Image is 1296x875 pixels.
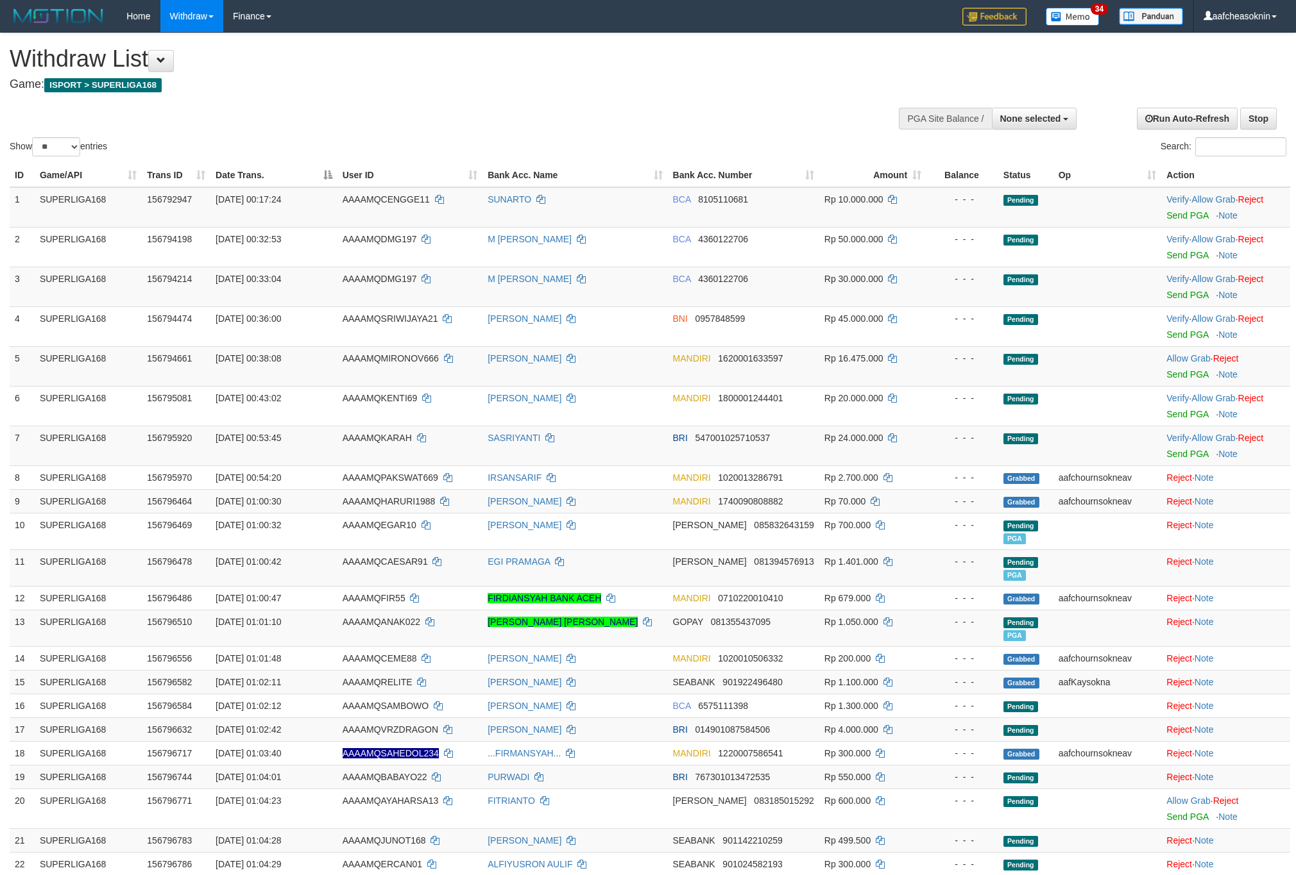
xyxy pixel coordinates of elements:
span: Copy 1800001244401 to clipboard [718,393,783,403]
span: 34 [1091,3,1108,15]
a: Verify [1166,274,1189,284]
td: 2 [10,227,35,267]
a: Send PGA [1166,250,1208,260]
h1: Withdraw List [10,46,851,72]
td: 15 [10,670,35,694]
span: [DATE] 01:01:48 [216,653,281,663]
td: 16 [10,694,35,717]
span: Rp 24.000.000 [824,433,883,443]
a: Allow Grab [1191,433,1235,443]
a: Reject [1166,677,1192,687]
a: Allow Grab [1191,393,1235,403]
td: · [1161,670,1290,694]
span: Rp 20.000.000 [824,393,883,403]
a: SUNARTO [488,194,531,204]
td: SUPERLIGA168 [35,465,142,489]
h4: Game: [10,78,851,91]
span: Copy 0957848599 to clipboard [695,313,746,324]
div: - - - [932,193,993,206]
button: None selected [992,108,1077,129]
th: Amount: activate to sort column ascending [819,163,926,187]
span: Rp 50.000.000 [824,234,883,244]
a: Allow Grab [1191,194,1235,204]
span: BNI [673,313,688,324]
a: Allow Grab [1166,353,1210,363]
td: SUPERLIGA168 [35,694,142,717]
td: · [1161,694,1290,717]
span: Pending [1003,314,1038,325]
a: Stop [1240,108,1277,129]
span: 156796582 [147,677,192,687]
span: [DATE] 00:17:24 [216,194,281,204]
span: AAAAMQFIR55 [343,593,405,603]
a: Note [1218,449,1238,459]
td: aafchournsokneav [1053,586,1162,610]
a: Reject [1166,520,1192,530]
a: Note [1195,724,1214,735]
span: Copy 085832643159 to clipboard [754,520,814,530]
a: IRSANSARIF [488,472,541,483]
a: Allow Grab [1191,274,1235,284]
span: Rp 16.475.000 [824,353,883,363]
span: Rp 70.000 [824,496,866,506]
span: [DATE] 01:00:42 [216,556,281,567]
span: [DATE] 00:33:04 [216,274,281,284]
td: 11 [10,549,35,586]
a: FITRIANTO [488,796,535,806]
div: - - - [932,471,993,484]
a: Allow Grab [1191,234,1235,244]
span: AAAAMQDMG197 [343,234,417,244]
a: Note [1195,677,1214,687]
a: ...FIRMANSYAH... [488,748,561,758]
span: AAAAMQCAESAR91 [343,556,428,567]
td: · [1161,610,1290,646]
span: [DATE] 00:36:00 [216,313,281,324]
td: 13 [10,610,35,646]
span: Rp 2.700.000 [824,472,878,483]
td: 9 [10,489,35,513]
div: - - - [932,519,993,531]
span: AAAAMQANAK022 [343,617,420,627]
th: Bank Acc. Number: activate to sort column ascending [668,163,819,187]
div: - - - [932,615,993,628]
a: Note [1218,409,1238,419]
span: Rp 30.000.000 [824,274,883,284]
a: Send PGA [1166,812,1208,822]
a: [PERSON_NAME] [488,313,561,324]
a: Note [1195,859,1214,869]
td: SUPERLIGA168 [35,426,142,465]
a: Note [1195,496,1214,506]
td: SUPERLIGA168 [35,187,142,228]
a: [PERSON_NAME] [488,653,561,663]
input: Search: [1195,137,1286,156]
span: MANDIRI [673,593,711,603]
span: AAAAMQCEME88 [343,653,417,663]
span: Copy 547001025710537 to clipboard [695,433,771,443]
img: Feedback.jpg [962,8,1027,26]
a: Note [1195,593,1214,603]
a: Reject [1166,472,1192,483]
span: [PERSON_NAME] [673,556,747,567]
div: - - - [932,272,993,285]
a: Reject [1166,593,1192,603]
span: Rp 1.050.000 [824,617,878,627]
td: 4 [10,306,35,346]
img: Button%20Memo.svg [1046,8,1100,26]
a: Reject [1238,393,1264,403]
a: Reject [1166,724,1192,735]
span: Rp 200.000 [824,653,871,663]
div: - - - [932,555,993,568]
a: EGI PRAMAGA [488,556,550,567]
td: · · [1161,227,1290,267]
a: SASRIYANTI [488,433,540,443]
td: · [1161,346,1290,386]
td: 7 [10,426,35,465]
span: Pending [1003,521,1038,531]
th: Action [1161,163,1290,187]
a: Note [1218,812,1238,822]
span: 156796486 [147,593,192,603]
a: Note [1195,701,1214,711]
span: AAAAMQHARURI1988 [343,496,436,506]
span: None selected [1000,113,1061,124]
td: SUPERLIGA168 [35,267,142,306]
